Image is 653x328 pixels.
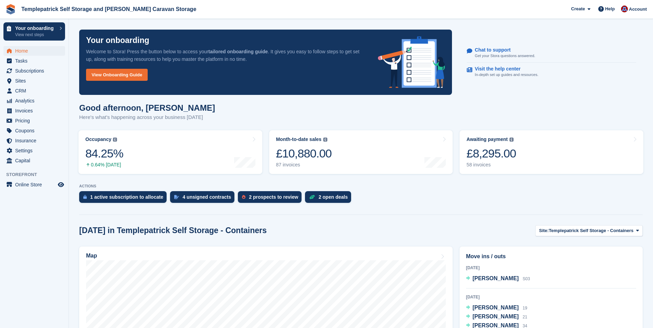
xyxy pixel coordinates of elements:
p: Get your Stora questions answered. [475,53,535,59]
a: Templepatrick Self Storage and [PERSON_NAME] Caravan Storage [19,3,199,15]
a: menu [3,156,65,165]
span: Tasks [15,56,56,66]
a: menu [3,66,65,76]
a: [PERSON_NAME] S03 [466,274,530,283]
span: Analytics [15,96,56,106]
p: Your onboarding [15,26,56,31]
a: Visit the help center In-depth set up guides and resources. [467,63,636,81]
img: stora-icon-8386f47178a22dfd0bd8f6a31ec36ba5ce8667c1dd55bd0f319d3a0aa187defe.svg [6,4,16,14]
a: menu [3,106,65,116]
div: 1 active subscription to allocate [90,194,163,200]
a: 4 unsigned contracts [170,191,238,206]
h1: Good afternoon, [PERSON_NAME] [79,103,215,112]
img: icon-info-grey-7440780725fd019a000dd9b08b2336e03edf1995a4989e88bcd33f0948082b44.svg [509,138,514,142]
p: Your onboarding [86,36,149,44]
span: 19 [523,306,527,310]
span: Templepatrick Self Storage - Containers [549,227,633,234]
span: Site: [539,227,549,234]
span: [PERSON_NAME] [473,314,519,319]
a: View Onboarding Guide [86,69,148,81]
a: menu [3,146,65,155]
div: 2 open deals [318,194,348,200]
div: £8,295.00 [466,146,516,161]
span: S03 [523,276,530,281]
img: icon-info-grey-7440780725fd019a000dd9b08b2336e03edf1995a4989e88bcd33f0948082b44.svg [323,138,327,142]
p: Welcome to Stora! Press the button below to access your . It gives you easy to follow steps to ge... [86,48,367,63]
h2: [DATE] in Templepatrick Self Storage - Containers [79,226,267,235]
p: Chat to support [475,47,529,53]
span: Sites [15,76,56,86]
p: In-depth set up guides and resources. [475,72,538,78]
span: 21 [523,315,527,319]
a: Chat to support Get your Stora questions answered. [467,44,636,63]
div: Month-to-date sales [276,136,322,142]
div: 2 prospects to review [249,194,298,200]
span: Account [629,6,647,13]
button: Site: Templepatrick Self Storage - Containers [535,225,643,237]
div: Occupancy [85,136,111,142]
span: Insurance [15,136,56,145]
span: Subscriptions [15,66,56,76]
h2: Map [86,253,97,259]
a: menu [3,46,65,56]
p: ACTIONS [79,184,643,188]
span: CRM [15,86,56,96]
span: Capital [15,156,56,165]
div: [DATE] [466,265,636,271]
a: menu [3,76,65,86]
img: active_subscription_to_allocate_icon-d502201f5373d7db506a760aba3b589e785aa758c864c3986d89f69b8ff3... [83,195,87,199]
div: 84.25% [85,146,123,161]
a: menu [3,180,65,189]
span: Coupons [15,126,56,135]
div: Awaiting payment [466,136,508,142]
div: 4 unsigned contracts [182,194,231,200]
a: [PERSON_NAME] 19 [466,304,527,313]
span: Invoices [15,106,56,116]
p: Visit the help center [475,66,533,72]
h2: Move ins / outs [466,252,636,261]
a: menu [3,56,65,66]
a: 1 active subscription to allocate [79,191,170,206]
a: [PERSON_NAME] 21 [466,313,527,321]
a: Month-to-date sales £10,880.00 87 invoices [269,130,453,174]
img: deal-1b604bf984904fb50ccaf53a9ad4b4a5d6e5aea283cecdc64d6e3604feb123c2.svg [309,195,315,199]
a: Occupancy 84.25% 0.64% [DATE] [78,130,262,174]
a: menu [3,126,65,135]
span: Storefront [6,171,69,178]
div: 0.64% [DATE] [85,162,123,168]
span: Home [15,46,56,56]
span: Pricing [15,116,56,125]
div: [DATE] [466,294,636,300]
div: £10,880.00 [276,146,332,161]
span: Settings [15,146,56,155]
p: View next steps [15,32,56,38]
img: contract_signature_icon-13c848040528278c33f63329250d36e43548de30e8caae1d1a13099fd9432cc5.svg [174,195,179,199]
img: Leigh [621,6,628,12]
a: menu [3,96,65,106]
a: Your onboarding View next steps [3,22,65,41]
a: Preview store [57,181,65,189]
div: 87 invoices [276,162,332,168]
strong: tailored onboarding guide [208,49,268,54]
img: prospect-51fa495bee0391a8d652442698ab0144808aea92771e9ea1ae160a38d050c398.svg [242,195,245,199]
span: [PERSON_NAME] [473,305,519,310]
a: Awaiting payment £8,295.00 58 invoices [460,130,643,174]
div: 58 invoices [466,162,516,168]
a: menu [3,136,65,145]
span: Create [571,6,585,12]
a: menu [3,116,65,125]
a: 2 prospects to review [238,191,305,206]
a: 2 open deals [305,191,355,206]
a: menu [3,86,65,96]
span: Online Store [15,180,56,189]
span: [PERSON_NAME] [473,275,519,281]
img: icon-info-grey-7440780725fd019a000dd9b08b2336e03edf1995a4989e88bcd33f0948082b44.svg [113,138,117,142]
span: Help [605,6,615,12]
p: Here's what's happening across your business [DATE] [79,113,215,121]
img: onboarding-info-6c161a55d2c0e0a8cae90662b2fe09162a5109e8cc188191df67fb4f79e88e88.svg [378,36,445,88]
